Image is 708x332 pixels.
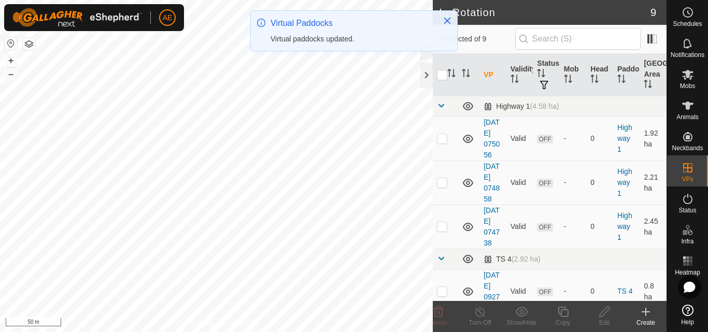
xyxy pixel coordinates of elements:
[640,117,667,161] td: 1.92 ha
[584,318,625,327] div: Edit
[640,161,667,205] td: 2.21 ha
[682,176,693,182] span: VPs
[672,145,703,151] span: Neckbands
[533,54,560,96] th: Status
[564,286,583,297] div: -
[484,271,500,312] a: [DATE] 092734
[506,161,533,205] td: Valid
[537,70,545,79] p-sorticon: Activate to sort
[586,269,613,313] td: 0
[506,117,533,161] td: Valid
[501,318,542,327] div: Show/Hide
[484,118,500,159] a: [DATE] 075056
[430,319,448,326] span: Delete
[586,161,613,205] td: 0
[564,221,583,232] div: -
[564,76,572,84] p-sorticon: Activate to sort
[537,135,553,143] span: OFF
[537,287,553,296] span: OFF
[459,318,501,327] div: Turn Off
[640,205,667,249] td: 2.45 ha
[617,123,632,153] a: Highway 1
[440,13,455,28] button: Close
[678,207,696,213] span: Status
[673,21,702,27] span: Schedules
[271,17,432,30] div: Virtual Paddocks
[515,28,641,50] input: Search (S)
[226,319,257,328] a: Contact Us
[5,54,17,67] button: +
[613,54,640,96] th: Paddock
[676,114,699,120] span: Animals
[447,70,456,79] p-sorticon: Activate to sort
[681,238,693,244] span: Infra
[617,211,632,241] a: Highway 1
[617,287,633,295] a: TS 4
[617,76,626,84] p-sorticon: Activate to sort
[560,54,587,96] th: Mob
[5,68,17,80] button: –
[640,269,667,313] td: 0.8 ha
[12,8,142,27] img: Gallagher Logo
[439,6,650,19] h2: In Rotation
[506,54,533,96] th: Validity
[542,318,584,327] div: Copy
[537,223,553,232] span: OFF
[512,255,541,263] span: (2.92 ha)
[530,102,559,110] span: (4.58 ha)
[586,205,613,249] td: 0
[484,162,500,203] a: [DATE] 074858
[617,167,632,197] a: Highway 1
[680,83,695,89] span: Mobs
[564,133,583,144] div: -
[590,76,599,84] p-sorticon: Activate to sort
[271,34,432,45] div: Virtual paddocks updated.
[586,54,613,96] th: Head
[484,206,500,247] a: [DATE] 074738
[163,12,173,23] span: AE
[667,300,708,329] a: Help
[506,205,533,249] td: Valid
[586,117,613,161] td: 0
[564,177,583,188] div: -
[506,269,533,313] td: Valid
[644,81,652,90] p-sorticon: Activate to sort
[675,269,700,276] span: Heatmap
[671,52,704,58] span: Notifications
[479,54,506,96] th: VP
[439,34,515,45] span: 0 selected of 9
[176,319,215,328] a: Privacy Policy
[484,255,541,264] div: TS 4
[650,5,656,20] span: 9
[537,179,553,187] span: OFF
[625,318,667,327] div: Create
[23,38,35,50] button: Map Layers
[484,102,559,111] div: Highway 1
[511,76,519,84] p-sorticon: Activate to sort
[640,54,667,96] th: [GEOGRAPHIC_DATA] Area
[5,37,17,50] button: Reset Map
[462,70,470,79] p-sorticon: Activate to sort
[681,319,694,325] span: Help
